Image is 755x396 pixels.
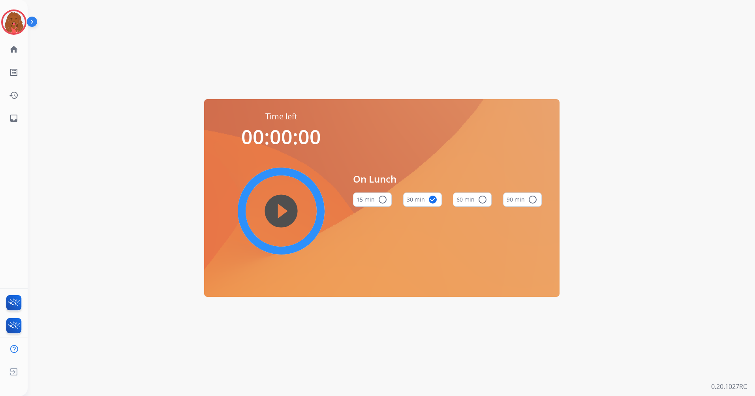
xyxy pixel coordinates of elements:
[478,195,487,204] mat-icon: radio_button_unchecked
[503,192,542,207] button: 90 min
[241,123,321,150] span: 00:00:00
[9,113,19,123] mat-icon: inbox
[3,11,25,33] img: avatar
[428,195,438,204] mat-icon: check_circle
[711,382,747,391] p: 0.20.1027RC
[9,45,19,54] mat-icon: home
[276,206,286,216] mat-icon: play_circle_filled
[403,192,442,207] button: 30 min
[453,192,492,207] button: 60 min
[528,195,537,204] mat-icon: radio_button_unchecked
[353,192,392,207] button: 15 min
[265,111,297,122] span: Time left
[378,195,387,204] mat-icon: radio_button_unchecked
[9,91,19,100] mat-icon: history
[353,172,542,186] span: On Lunch
[9,68,19,77] mat-icon: list_alt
